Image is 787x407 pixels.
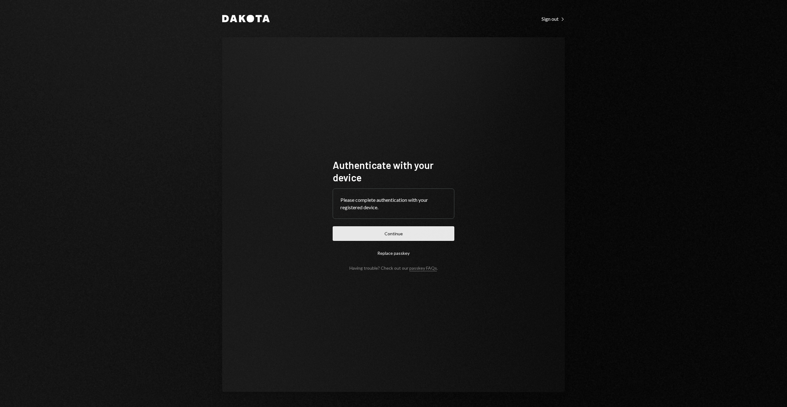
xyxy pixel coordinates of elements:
div: Please complete authentication with your registered device. [340,196,447,211]
button: Continue [333,226,454,241]
div: Sign out [542,16,565,22]
a: Sign out [542,15,565,22]
a: passkey FAQs [409,265,437,271]
button: Replace passkey [333,246,454,260]
div: Having trouble? Check out our . [349,265,438,271]
h1: Authenticate with your device [333,159,454,184]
